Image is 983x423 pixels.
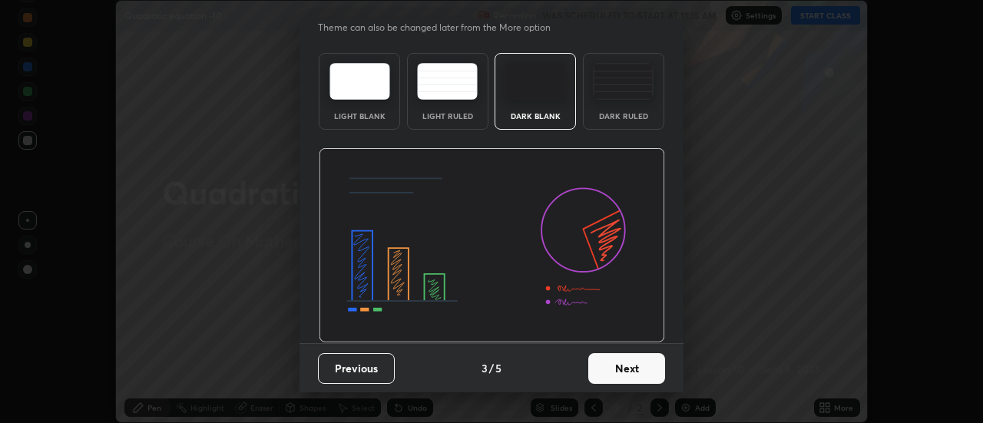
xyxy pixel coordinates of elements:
div: Dark Blank [505,112,566,120]
h4: / [489,360,494,376]
img: darkRuledTheme.de295e13.svg [593,63,654,100]
img: darkThemeBanner.d06ce4a2.svg [319,148,665,343]
button: Next [588,353,665,384]
div: Dark Ruled [593,112,654,120]
h4: 5 [495,360,501,376]
div: Light Blank [329,112,390,120]
button: Previous [318,353,395,384]
img: darkTheme.f0cc69e5.svg [505,63,566,100]
img: lightRuledTheme.5fabf969.svg [417,63,478,100]
h4: 3 [482,360,488,376]
img: lightTheme.e5ed3b09.svg [329,63,390,100]
p: Theme can also be changed later from the More option [318,21,567,35]
div: Light Ruled [417,112,478,120]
